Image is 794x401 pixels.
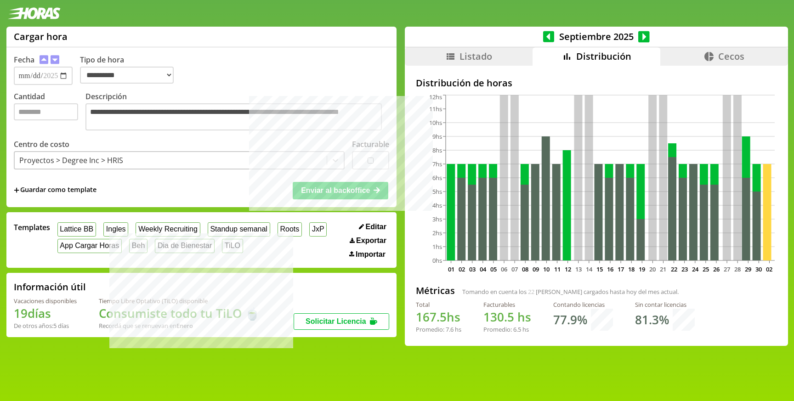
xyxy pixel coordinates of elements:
label: Facturable [352,139,389,149]
text: 02 [458,265,465,273]
text: 17 [618,265,624,273]
text: 28 [734,265,741,273]
span: 130.5 [483,309,514,325]
label: Centro de costo [14,139,69,149]
button: Ingles [103,222,128,237]
text: 22 [670,265,677,273]
div: Recordá que se renuevan en [99,322,260,330]
span: Septiembre 2025 [554,30,638,43]
img: logotipo [7,7,61,19]
text: 21 [660,265,666,273]
button: Enviar al backoffice [293,182,388,199]
tspan: 5hs [432,187,442,196]
text: 15 [596,265,602,273]
div: Contando licencias [553,300,613,309]
button: App Cargar Horas [57,239,122,253]
tspan: 8hs [432,146,442,154]
textarea: Descripción [85,103,382,130]
span: Distribución [576,50,631,62]
div: De otros años: 5 días [14,322,77,330]
tspan: 11hs [429,105,442,113]
button: Solicitar Licencia [294,313,389,330]
h1: Consumiste todo tu TiLO 🍵 [99,305,260,322]
text: 29 [745,265,751,273]
text: 18 [628,265,635,273]
text: 19 [639,265,645,273]
tspan: 4hs [432,201,442,209]
text: 12 [564,265,571,273]
button: Beh [129,239,147,253]
label: Fecha [14,55,34,65]
b: Enero [176,322,193,330]
span: Cecos [718,50,744,62]
text: 04 [479,265,486,273]
button: Weekly Recruiting [136,222,200,237]
button: TiLO [222,239,243,253]
text: 24 [692,265,698,273]
text: 14 [585,265,592,273]
span: 22 [528,288,534,296]
div: Total [416,300,461,309]
text: 05 [490,265,496,273]
span: Tomando en cuenta los [PERSON_NAME] cargados hasta hoy del mes actual. [462,288,679,296]
div: Tiempo Libre Optativo (TiLO) disponible [99,297,260,305]
text: 09 [533,265,539,273]
span: + [14,185,19,195]
text: 20 [649,265,656,273]
span: 6.5 [513,325,521,333]
text: 10 [543,265,550,273]
h1: hs [416,309,461,325]
span: Importar [356,250,386,259]
tspan: 1hs [432,243,442,251]
label: Descripción [85,91,389,133]
text: 02 [766,265,772,273]
text: 07 [511,265,518,273]
tspan: 10hs [429,119,442,127]
text: 26 [713,265,719,273]
span: Solicitar Licencia [306,317,366,325]
text: 08 [522,265,528,273]
button: JxP [309,222,327,237]
text: 03 [469,265,475,273]
text: 01 [448,265,454,273]
span: +Guardar como template [14,185,96,195]
tspan: 2hs [432,229,442,237]
span: Exportar [356,237,386,245]
label: Tipo de hora [80,55,181,85]
h1: 19 días [14,305,77,322]
tspan: 9hs [432,132,442,141]
button: Lattice BB [57,222,96,237]
text: 11 [554,265,560,273]
label: Cantidad [14,91,85,133]
div: Proyectos > Degree Inc > HRIS [19,155,123,165]
text: 16 [607,265,613,273]
h1: hs [483,309,531,325]
button: Standup semanal [208,222,270,237]
tspan: 12hs [429,93,442,101]
tspan: 7hs [432,160,442,168]
span: Listado [459,50,492,62]
h2: Métricas [416,284,455,297]
div: Promedio: hs [483,325,531,333]
h1: Cargar hora [14,30,68,43]
span: 167.5 [416,309,447,325]
text: 27 [724,265,730,273]
h1: 77.9 % [553,311,587,328]
span: 7.6 [446,325,454,333]
div: Sin contar licencias [635,300,695,309]
select: Tipo de hora [80,67,174,84]
button: Editar [356,222,389,232]
tspan: 6hs [432,174,442,182]
button: Exportar [347,236,389,245]
text: 23 [681,265,687,273]
h1: 81.3 % [635,311,669,328]
button: Roots [278,222,302,237]
text: 06 [501,265,507,273]
span: Templates [14,222,50,232]
text: 25 [702,265,709,273]
input: Cantidad [14,103,78,120]
text: 30 [755,265,762,273]
div: Promedio: hs [416,325,461,333]
tspan: 0hs [432,256,442,265]
h2: Información útil [14,281,86,293]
